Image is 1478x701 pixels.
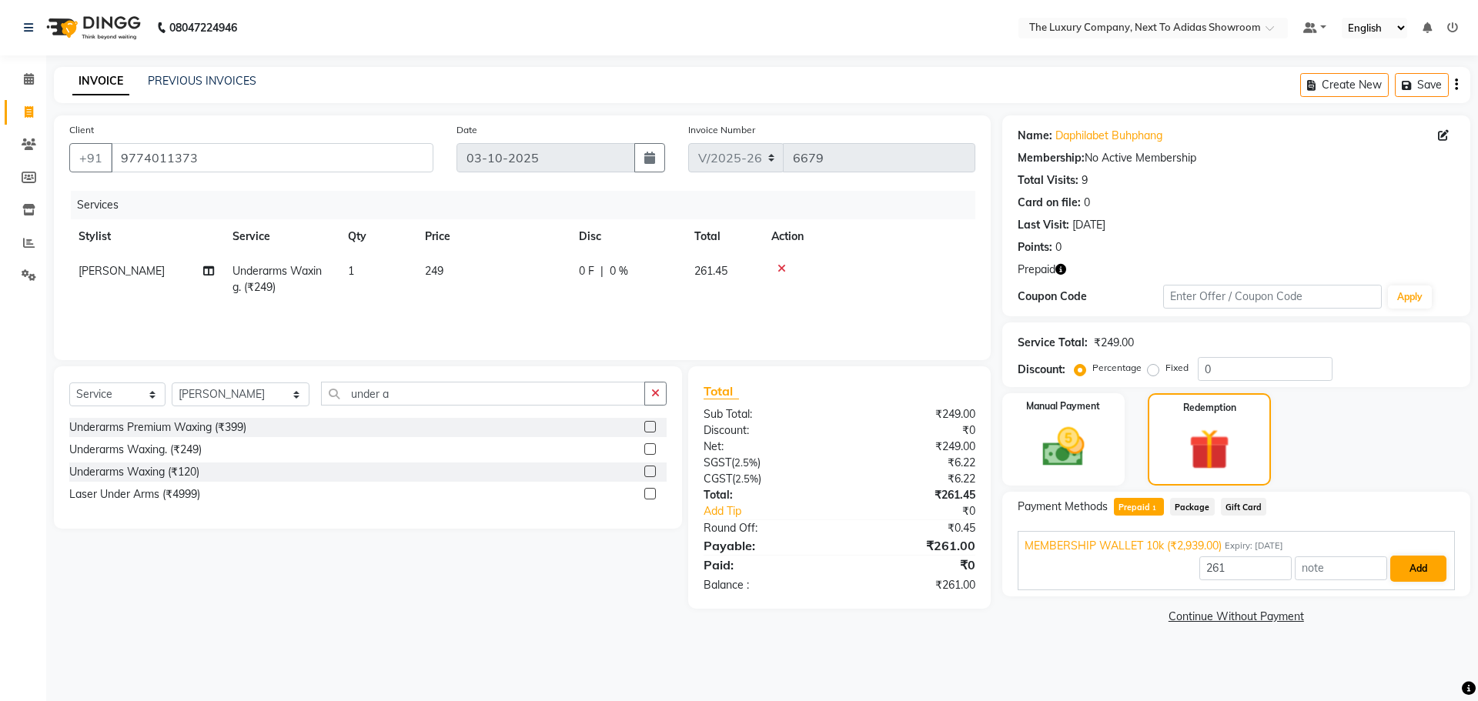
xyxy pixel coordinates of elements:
th: Stylist [69,219,223,254]
span: [PERSON_NAME] [79,264,165,278]
div: Total Visits: [1018,172,1078,189]
span: | [600,263,604,279]
div: Discount: [1018,362,1065,378]
div: Card on file: [1018,195,1081,211]
div: ₹6.22 [839,471,986,487]
button: Create New [1300,73,1389,97]
div: Coupon Code [1018,289,1163,305]
span: 261.45 [694,264,727,278]
div: [DATE] [1072,217,1105,233]
input: Amount [1199,556,1292,580]
img: _gift.svg [1176,424,1243,475]
input: note [1295,556,1387,580]
div: ₹249.00 [839,439,986,455]
div: Name: [1018,128,1052,144]
div: Points: [1018,239,1052,255]
span: MEMBERSHIP WALLET 10k (₹2,939.00) [1025,538,1222,554]
div: Underarms Waxing (₹120) [69,464,199,480]
div: Underarms Waxing. (₹249) [69,442,202,458]
label: Percentage [1092,361,1142,375]
span: 0 % [610,263,628,279]
label: Date [456,123,477,137]
button: Add [1390,556,1446,582]
label: Manual Payment [1026,399,1100,413]
span: Payment Methods [1018,499,1108,515]
div: ₹249.00 [839,406,986,422]
span: Prepaid [1018,262,1055,278]
span: SGST [704,456,731,469]
div: Payable: [692,536,839,555]
div: ₹0 [839,556,986,574]
div: Laser Under Arms (₹4999) [69,486,200,502]
th: Action [762,219,975,254]
button: Save [1395,73,1449,97]
img: _cash.svg [1029,422,1098,472]
label: Fixed [1165,361,1189,375]
div: Round Off: [692,520,839,536]
span: Underarms Waxing. (₹249) [232,264,322,294]
div: 9 [1082,172,1088,189]
div: ₹0 [864,503,986,519]
th: Price [416,219,570,254]
label: Redemption [1183,401,1236,415]
span: Total [704,383,739,399]
div: ( ) [692,471,839,487]
div: Underarms Premium Waxing (₹399) [69,419,246,436]
div: Paid: [692,556,839,574]
label: Invoice Number [688,123,755,137]
span: 249 [425,264,443,278]
div: ₹261.00 [839,577,986,593]
span: 1 [1150,504,1159,513]
button: Apply [1388,285,1432,309]
span: 1 [348,264,354,278]
div: Discount: [692,422,839,439]
div: Service Total: [1018,335,1088,351]
div: ( ) [692,455,839,471]
label: Client [69,123,94,137]
div: 0 [1084,195,1090,211]
a: Daphilabet Buhphang [1055,128,1162,144]
span: 2.5% [734,456,757,469]
th: Qty [339,219,416,254]
div: ₹249.00 [1094,335,1134,351]
a: INVOICE [72,68,129,95]
div: ₹6.22 [839,455,986,471]
div: Net: [692,439,839,455]
span: Package [1170,498,1215,516]
div: 0 [1055,239,1062,255]
img: logo [39,6,145,49]
div: ₹0 [839,422,986,439]
div: Total: [692,487,839,503]
th: Service [223,219,339,254]
span: CGST [704,472,732,486]
div: No Active Membership [1018,150,1455,166]
b: 08047224946 [169,6,237,49]
div: Membership: [1018,150,1085,166]
div: Balance : [692,577,839,593]
span: 0 F [579,263,594,279]
a: Continue Without Payment [1005,609,1467,625]
a: Add Tip [692,503,864,519]
span: Gift Card [1221,498,1267,516]
th: Disc [570,219,685,254]
span: Expiry: [DATE] [1225,539,1283,552]
input: Enter Offer / Coupon Code [1163,285,1382,309]
span: 2.5% [735,472,758,485]
div: ₹0.45 [839,520,986,536]
div: Last Visit: [1018,217,1069,233]
button: +91 [69,143,112,172]
div: Sub Total: [692,406,839,422]
input: Search by Name/Mobile/Email/Code [111,143,433,172]
div: Services [71,191,987,219]
div: ₹261.00 [839,536,986,555]
a: PREVIOUS INVOICES [148,74,256,88]
input: Search or Scan [321,382,645,406]
span: Prepaid [1114,498,1164,516]
div: ₹261.45 [839,487,986,503]
th: Total [685,219,762,254]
